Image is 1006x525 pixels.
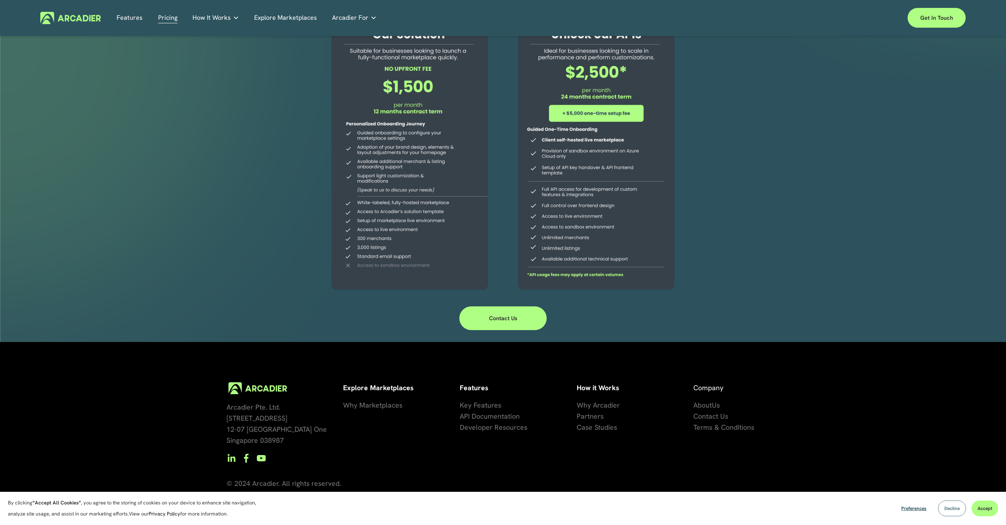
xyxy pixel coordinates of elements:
[257,453,266,463] a: YouTube
[459,306,547,330] a: Contact Us
[581,412,604,421] span: artners
[193,12,231,23] span: How It Works
[226,479,341,488] span: © 2024 Arcadier. All rights reserved.
[40,12,101,24] img: Arcadier
[966,487,1006,525] iframe: Chat Widget
[585,422,617,433] a: se Studies
[193,12,239,24] a: folder dropdown
[577,400,620,411] a: Why Arcadier
[585,423,617,432] span: se Studies
[460,383,488,392] strong: Features
[938,500,966,516] button: Decline
[32,499,81,506] strong: “Accept All Cookies”
[343,400,402,411] a: Why Marketplaces
[908,8,966,28] a: Get in touch
[693,383,723,392] span: Company
[577,412,581,421] span: P
[693,400,712,410] span: About
[577,411,581,422] a: P
[693,422,754,433] a: Terms & Conditions
[901,505,927,512] span: Preferences
[460,422,527,433] a: Developer Resources
[712,400,720,410] span: Us
[577,383,619,392] strong: How it Works
[117,12,143,24] a: Features
[343,400,402,410] span: Why Marketplaces
[693,412,728,421] span: Contact Us
[693,411,728,422] a: Contact Us
[577,422,585,433] a: Ca
[226,402,327,445] span: Arcadier Pte. Ltd. [STREET_ADDRESS] 12-07 [GEOGRAPHIC_DATA] One Singapore 038987
[693,400,712,411] a: About
[254,12,317,24] a: Explore Marketplaces
[332,12,377,24] a: folder dropdown
[332,12,368,23] span: Arcadier For
[158,12,177,24] a: Pricing
[460,400,501,410] span: Key Features
[343,383,413,392] strong: Explore Marketplaces
[895,500,932,516] button: Preferences
[460,412,520,421] span: API Documentation
[149,510,180,517] a: Privacy Policy
[581,411,604,422] a: artners
[460,411,520,422] a: API Documentation
[577,400,620,410] span: Why Arcadier
[8,497,265,519] p: By clicking , you agree to the storing of cookies on your device to enhance site navigation, anal...
[460,400,501,411] a: Key Features
[242,453,251,463] a: Facebook
[693,423,754,432] span: Terms & Conditions
[226,453,236,463] a: LinkedIn
[460,423,527,432] span: Developer Resources
[944,505,960,512] span: Decline
[577,423,585,432] span: Ca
